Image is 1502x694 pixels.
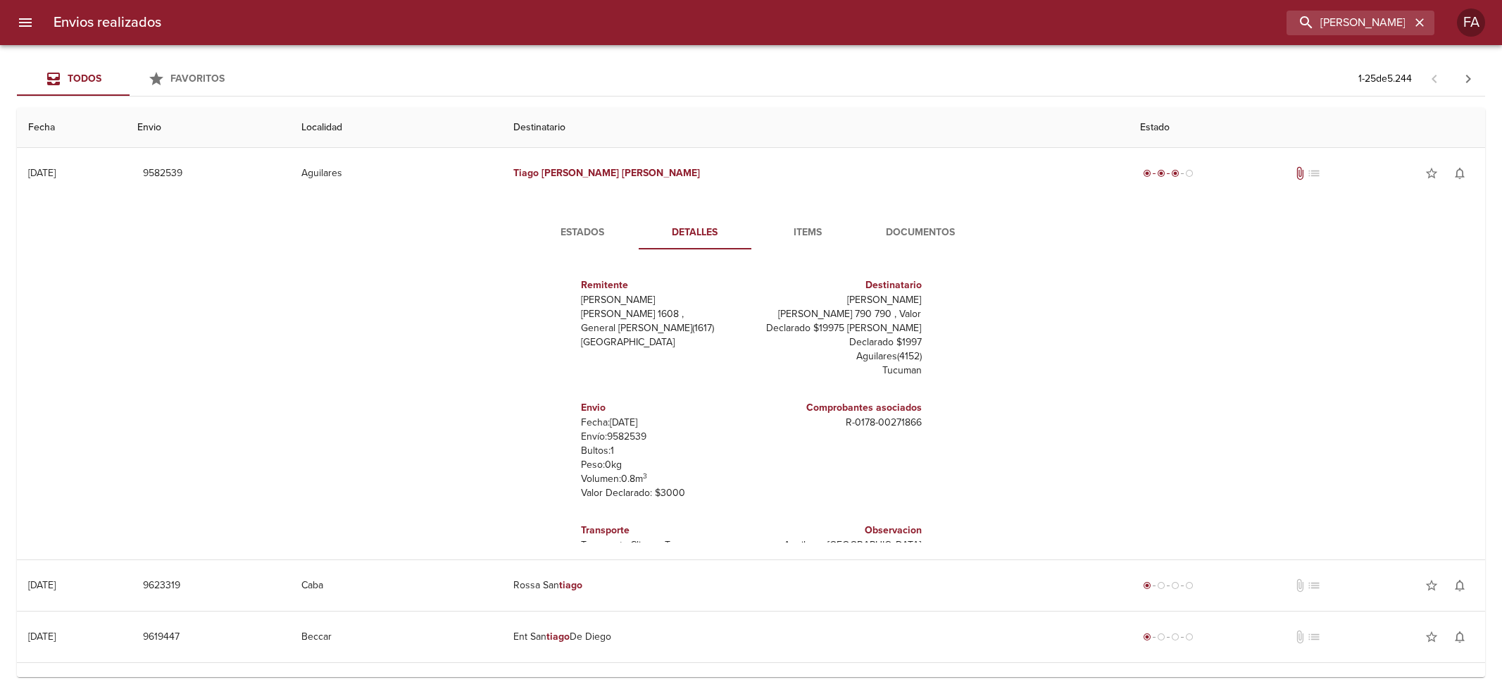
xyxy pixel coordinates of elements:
span: 9623319 [143,577,180,595]
span: radio_button_unchecked [1171,633,1179,641]
p: 1 - 25 de 5.244 [1358,72,1412,86]
h6: Transporte [581,523,746,538]
button: Activar notificaciones [1446,571,1474,600]
td: Ent San De Diego [502,612,1129,662]
p: Bultos: 1 [581,444,746,458]
span: Todos [68,73,101,85]
h6: Envio [581,400,746,416]
span: star_border [1425,578,1439,593]
span: Pagina siguiente [1451,62,1485,96]
em: [PERSON_NAME] [542,167,620,179]
div: [DATE] [28,631,56,643]
button: Agregar a favoritos [1417,623,1446,651]
p: Peso: 0 kg [581,458,746,472]
button: Agregar a favoritos [1417,571,1446,600]
span: Favoritos [170,73,225,85]
p: Volumen: 0.8 m [581,472,746,486]
button: 9619447 [137,624,185,650]
span: radio_button_unchecked [1171,581,1179,590]
button: menu [8,6,42,39]
p: Fecha: [DATE] [581,416,746,430]
div: Generado [1140,630,1196,644]
p: [PERSON_NAME] [581,293,746,307]
span: Items [760,224,856,242]
span: radio_button_checked [1171,169,1179,178]
span: No tiene documentos adjuntos [1293,630,1307,644]
span: radio_button_checked [1143,169,1151,178]
p: [PERSON_NAME] 1608 , [581,307,746,321]
span: star_border [1425,166,1439,180]
span: notifications_none [1453,578,1467,593]
p: Envío: 9582539 [581,430,746,444]
button: 9582539 [137,161,188,187]
div: FA [1457,8,1485,37]
p: [GEOGRAPHIC_DATA] [581,335,746,349]
input: buscar [1287,11,1410,35]
span: radio_button_checked [1143,633,1151,641]
td: Caba [290,560,501,611]
p: Valor Declarado: $ 3000 [581,486,746,500]
span: radio_button_unchecked [1157,581,1165,590]
button: Agregar a favoritos [1417,159,1446,187]
sup: 3 [643,471,647,481]
em: tiago [546,631,570,643]
p: General [PERSON_NAME] ( 1617 ) [581,321,746,335]
h6: Destinatario [757,278,922,293]
span: Pagina anterior [1417,71,1451,85]
span: No tiene pedido asociado [1307,166,1321,180]
div: [DATE] [28,167,56,179]
span: 9619447 [143,628,180,646]
p: Aguilares ( 4152 ) [757,349,922,364]
td: Aguilares [290,148,501,199]
span: 9582539 [143,165,182,182]
div: Generado [1140,578,1196,593]
span: radio_button_checked [1157,169,1165,178]
span: notifications_none [1453,166,1467,180]
span: Tiene documentos adjuntos [1293,166,1307,180]
button: Activar notificaciones [1446,623,1474,651]
h6: Envios realizados [54,11,161,34]
th: Estado [1129,108,1485,148]
span: radio_button_unchecked [1185,169,1194,178]
em: [PERSON_NAME] [622,167,700,179]
span: radio_button_unchecked [1185,633,1194,641]
p: [PERSON_NAME] [757,293,922,307]
p: [PERSON_NAME] 790 790 , Valor Declarado $19975 [PERSON_NAME] Declarado $1997 [757,307,922,349]
h6: Comprobantes asociados [757,400,922,416]
p: R - 0178 - 00271866 [757,416,922,430]
span: No tiene documentos adjuntos [1293,578,1307,593]
button: Activar notificaciones [1446,159,1474,187]
em: tiago [559,579,582,591]
p: Tucuman [757,364,922,378]
span: radio_button_unchecked [1185,581,1194,590]
button: 9623319 [137,573,186,599]
span: Detalles [647,224,743,242]
div: Abrir información de usuario [1457,8,1485,37]
span: No tiene pedido asociado [1307,630,1321,644]
span: Estados [534,224,630,242]
em: Tiago [513,167,539,179]
th: Envio [126,108,290,148]
div: [DATE] [28,579,56,591]
div: Tabs Envios [17,62,242,96]
span: No tiene pedido asociado [1307,578,1321,593]
span: radio_button_unchecked [1157,633,1165,641]
span: radio_button_checked [1143,581,1151,590]
th: Fecha [17,108,126,148]
div: En viaje [1140,166,1196,180]
h6: Remitente [581,278,746,293]
span: star_border [1425,630,1439,644]
div: Tabs detalle de guia [526,216,977,249]
th: Destinatario [502,108,1129,148]
td: Rossa San [502,560,1129,611]
td: Beccar [290,612,501,662]
span: Documentos [872,224,968,242]
h6: Observacion [757,523,922,538]
th: Localidad [290,108,501,148]
span: notifications_none [1453,630,1467,644]
p: Aguilares [GEOGRAPHIC_DATA] [757,538,922,552]
p: Transporte: Clicpaq Tucuman [581,538,746,552]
